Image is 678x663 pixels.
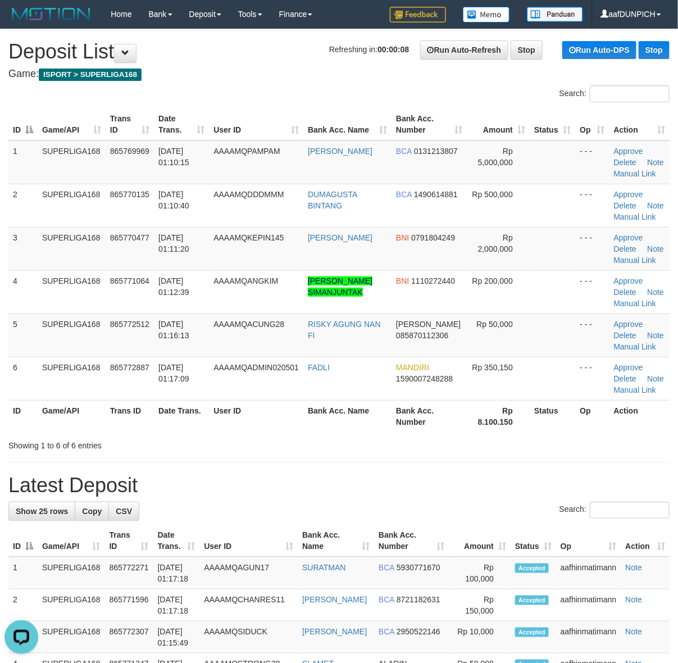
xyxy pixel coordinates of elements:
span: Copy 0131213807 to clipboard [414,147,458,156]
td: aafhinmatimann [556,557,621,589]
th: Date Trans. [154,400,209,432]
td: SUPERLIGA168 [38,184,106,227]
a: Copy [75,502,109,521]
th: Action: activate to sort column ascending [609,108,670,140]
span: AAAAMQACUNG28 [213,320,284,329]
td: SUPERLIGA168 [38,621,105,653]
th: Game/API [38,400,106,432]
a: Manual Link [614,299,657,308]
span: BCA [379,595,394,604]
button: Open LiveChat chat widget [4,4,38,38]
a: Approve [614,363,643,372]
td: aafhinmatimann [556,621,621,653]
th: Game/API: activate to sort column ascending [38,108,106,140]
th: Op [576,400,609,432]
span: BCA [396,190,412,199]
td: [DATE] 01:15:49 [153,621,200,653]
td: - - - [576,270,609,314]
th: Date Trans.: activate to sort column ascending [154,108,209,140]
h1: Deposit List [8,40,670,63]
td: Rp 100,000 [449,557,511,589]
h4: Game: [8,69,670,80]
span: Copy 085870112306 to clipboard [396,331,448,340]
td: - - - [576,357,609,400]
th: Amount: activate to sort column ascending [467,108,530,140]
a: Manual Link [614,256,657,265]
span: Copy [82,507,102,516]
span: Copy 1590007248288 to clipboard [396,374,453,383]
a: Approve [614,233,643,242]
span: ISPORT > SUPERLIGA168 [39,69,142,81]
td: 3 [8,227,38,270]
label: Search: [559,85,670,102]
a: Approve [614,276,643,285]
img: MOTION_logo.png [8,6,94,22]
a: Note [648,201,665,210]
td: 1 [8,140,38,184]
th: Rp 8.100.150 [467,400,530,432]
a: [PERSON_NAME] [302,595,367,604]
td: 1 [8,557,38,589]
a: [PERSON_NAME] [308,233,372,242]
td: SUPERLIGA168 [38,557,105,589]
a: CSV [108,502,139,521]
th: User ID: activate to sort column ascending [199,525,298,557]
th: Trans ID: activate to sort column ascending [106,108,154,140]
a: Approve [614,190,643,199]
strong: 00:00:08 [377,45,409,54]
a: DUMAGUSTA BINTANG [308,190,357,210]
span: Rp 500,000 [472,190,513,199]
td: AAAAMQCHANRES11 [199,589,298,621]
td: - - - [576,140,609,184]
span: BCA [379,563,394,572]
a: [PERSON_NAME] [308,147,372,156]
span: Copy 1490614881 to clipboard [414,190,458,199]
a: Manual Link [614,212,657,221]
td: 865772307 [105,621,153,653]
span: BCA [396,147,412,156]
th: Action [609,400,670,432]
a: SURATMAN [302,563,346,572]
label: Search: [559,502,670,519]
span: AAAAMQDDDMMM [213,190,284,199]
span: Accepted [515,564,549,573]
th: Bank Acc. Name: activate to sort column ascending [298,525,374,557]
a: Delete [614,158,636,167]
span: Accepted [515,628,549,637]
td: 6 [8,357,38,400]
span: BNI [396,233,409,242]
span: AAAAMQKEPIN145 [213,233,284,242]
a: Delete [614,201,636,210]
span: Copy 1110272440 to clipboard [411,276,455,285]
span: Rp 50,000 [476,320,513,329]
a: Manual Link [614,342,657,351]
a: Note [648,374,665,383]
th: Op: activate to sort column ascending [556,525,621,557]
span: AAAAMQANGKIM [213,276,278,285]
span: Rp 200,000 [472,276,513,285]
span: BNI [396,276,409,285]
span: [DATE] 01:11:20 [158,233,189,253]
span: [DATE] 01:10:40 [158,190,189,210]
a: Run Auto-DPS [562,41,636,59]
span: [DATE] 01:12:39 [158,276,189,297]
th: Status [530,400,575,432]
span: 865772512 [110,320,149,329]
th: Game/API: activate to sort column ascending [38,525,105,557]
td: 865772271 [105,557,153,589]
a: Show 25 rows [8,502,75,521]
a: Stop [511,40,543,60]
span: Copy 0791804249 to clipboard [411,233,455,242]
th: User ID [209,400,303,432]
th: ID: activate to sort column descending [8,108,38,140]
span: [DATE] 01:17:09 [158,363,189,383]
td: [DATE] 01:17:18 [153,557,200,589]
span: 865770135 [110,190,149,199]
span: Show 25 rows [16,507,68,516]
td: - - - [576,184,609,227]
td: - - - [576,314,609,357]
a: Delete [614,244,636,253]
td: 4 [8,270,38,314]
td: aafhinmatimann [556,589,621,621]
th: Action: activate to sort column ascending [621,525,670,557]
